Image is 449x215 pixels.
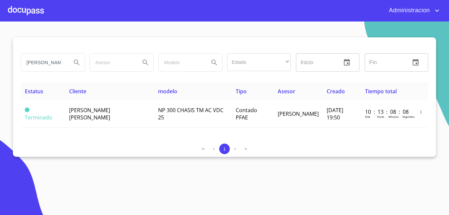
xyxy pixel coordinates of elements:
[90,54,135,71] input: search
[69,88,86,95] span: Cliente
[236,107,257,121] span: Contado PFAE
[365,115,370,118] p: Dias
[158,107,224,121] span: NP 300 CHASIS TM AC VDC 25
[25,88,43,95] span: Estatus
[69,107,110,121] span: [PERSON_NAME] [PERSON_NAME]
[278,110,319,117] span: [PERSON_NAME]
[402,115,415,118] p: Segundos
[25,114,52,121] span: Terminado
[138,55,153,70] button: Search
[388,115,399,118] p: Minutos
[21,54,66,71] input: search
[236,88,247,95] span: Tipo
[377,115,384,118] p: Horas
[327,88,345,95] span: Creado
[69,55,85,70] button: Search
[158,88,177,95] span: modelo
[365,108,410,115] p: 10 : 13 : 08 : 08
[278,88,295,95] span: Asesor
[384,5,433,16] span: Administracion
[227,53,291,71] div: ​
[223,147,225,151] span: 1
[159,54,204,71] input: search
[219,144,230,154] button: 1
[206,55,222,70] button: Search
[384,5,441,16] button: account of current user
[365,88,397,95] span: Tiempo total
[25,107,29,112] span: Terminado
[327,107,343,121] span: [DATE] 19:50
